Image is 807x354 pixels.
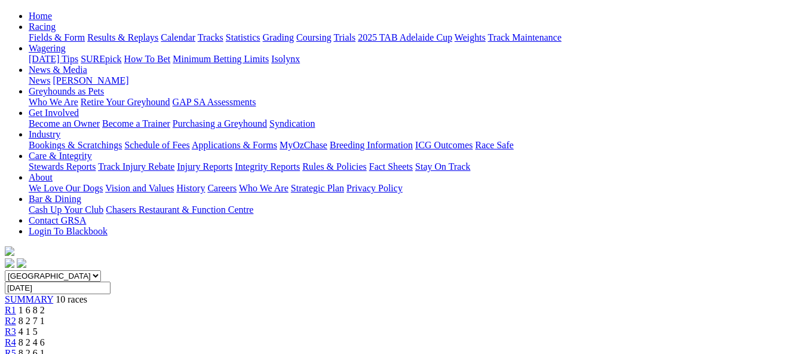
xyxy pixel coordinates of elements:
img: facebook.svg [5,258,14,268]
a: Isolynx [271,54,300,64]
a: Vision and Values [105,183,174,193]
a: Integrity Reports [235,161,300,172]
a: Cash Up Your Club [29,205,103,215]
div: Greyhounds as Pets [29,97,802,108]
span: 4 1 5 [19,326,38,337]
a: Applications & Forms [192,140,277,150]
a: Retire Your Greyhound [81,97,170,107]
a: Strategic Plan [291,183,344,193]
a: MyOzChase [280,140,327,150]
div: News & Media [29,75,802,86]
a: SUREpick [81,54,121,64]
a: Results & Replays [87,32,158,42]
div: Bar & Dining [29,205,802,215]
a: Login To Blackbook [29,226,108,236]
a: Bar & Dining [29,194,81,204]
a: Industry [29,129,60,139]
a: Purchasing a Greyhound [173,118,267,129]
a: [PERSON_NAME] [53,75,128,86]
a: Greyhounds as Pets [29,86,104,96]
a: Become an Owner [29,118,100,129]
span: 10 races [56,294,87,304]
a: Careers [207,183,237,193]
a: Coursing [296,32,332,42]
a: Home [29,11,52,21]
a: Race Safe [475,140,513,150]
a: Track Maintenance [488,32,561,42]
input: Select date [5,282,111,294]
a: Who We Are [29,97,78,107]
a: R2 [5,316,16,326]
a: R3 [5,326,16,337]
a: Rules & Policies [302,161,367,172]
a: We Love Our Dogs [29,183,103,193]
a: Syndication [269,118,315,129]
a: How To Bet [124,54,171,64]
a: SUMMARY [5,294,53,304]
div: Get Involved [29,118,802,129]
a: Contact GRSA [29,215,86,225]
a: Care & Integrity [29,151,92,161]
a: News & Media [29,65,87,75]
a: Minimum Betting Limits [173,54,269,64]
a: Bookings & Scratchings [29,140,122,150]
a: R4 [5,337,16,347]
a: Stay On Track [415,161,470,172]
a: Get Involved [29,108,79,118]
a: Fact Sheets [369,161,413,172]
a: [DATE] Tips [29,54,78,64]
a: Grading [263,32,294,42]
span: 8 2 4 6 [19,337,45,347]
span: 8 2 7 1 [19,316,45,326]
a: News [29,75,50,86]
a: Track Injury Rebate [98,161,174,172]
a: Wagering [29,43,66,53]
a: Statistics [226,32,260,42]
div: Wagering [29,54,802,65]
a: Stewards Reports [29,161,96,172]
a: Trials [333,32,355,42]
a: History [176,183,205,193]
a: About [29,172,53,182]
a: Fields & Form [29,32,85,42]
a: Become a Trainer [102,118,170,129]
a: R1 [5,305,16,315]
a: GAP SA Assessments [173,97,256,107]
a: Tracks [198,32,223,42]
a: Who We Are [239,183,289,193]
div: Care & Integrity [29,161,802,172]
a: 2025 TAB Adelaide Cup [358,32,452,42]
div: About [29,183,802,194]
img: logo-grsa-white.png [5,246,14,256]
a: Weights [455,32,486,42]
a: Racing [29,22,56,32]
a: Injury Reports [177,161,232,172]
a: Calendar [161,32,195,42]
a: Privacy Policy [346,183,403,193]
span: 1 6 8 2 [19,305,45,315]
a: ICG Outcomes [415,140,472,150]
img: twitter.svg [17,258,26,268]
a: Chasers Restaurant & Function Centre [106,205,253,215]
a: Schedule of Fees [124,140,189,150]
div: Industry [29,140,802,151]
div: Racing [29,32,802,43]
a: Breeding Information [330,140,413,150]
